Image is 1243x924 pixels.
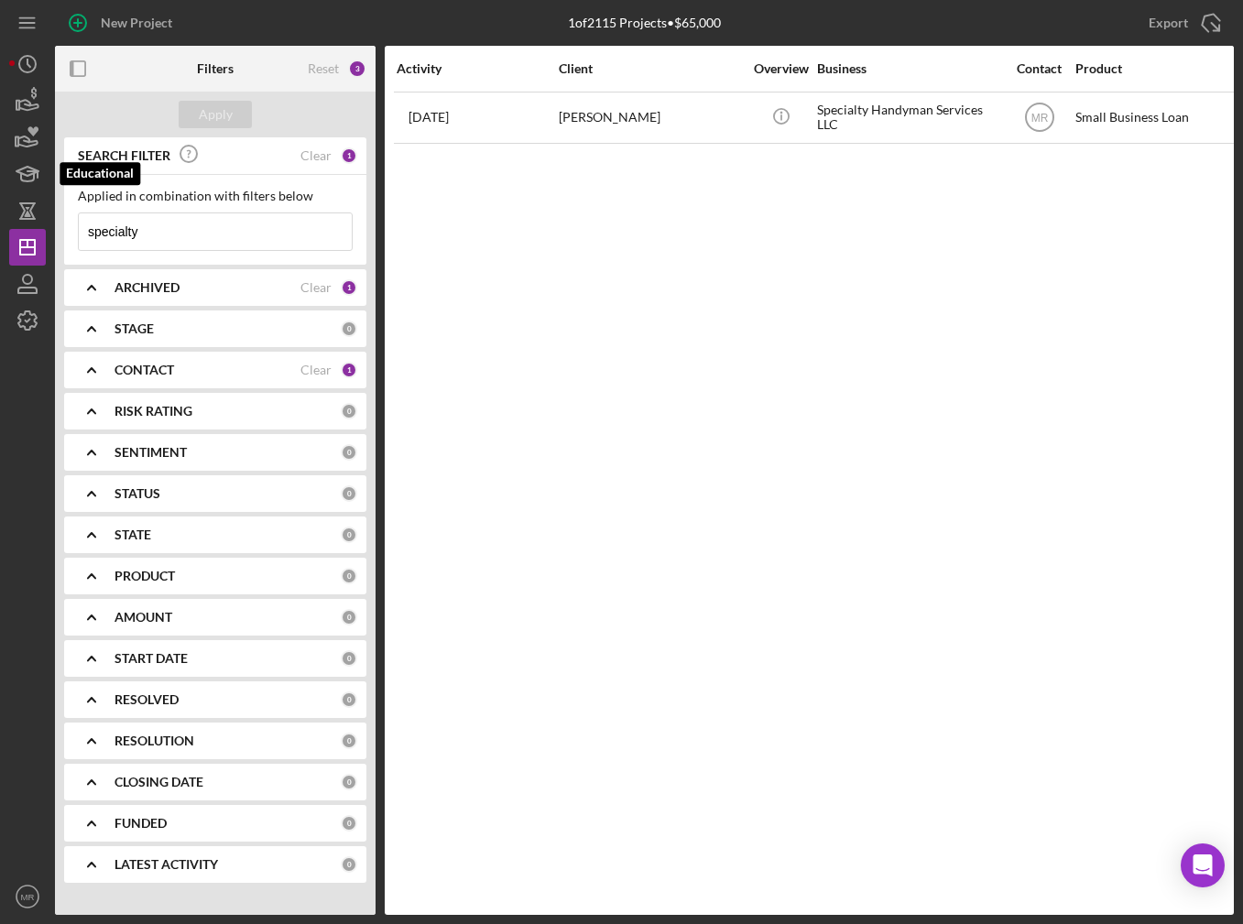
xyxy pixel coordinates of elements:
[114,404,192,419] b: RISK RATING
[341,856,357,873] div: 0
[341,403,357,419] div: 0
[1005,61,1074,76] div: Contact
[341,444,357,461] div: 0
[21,892,35,902] text: MR
[308,61,339,76] div: Reset
[114,775,203,789] b: CLOSING DATE
[78,189,353,203] div: Applied in combination with filters below
[341,485,357,502] div: 0
[114,651,188,666] b: START DATE
[817,61,1000,76] div: Business
[114,734,194,748] b: RESOLUTION
[747,61,815,76] div: Overview
[397,61,557,76] div: Activity
[817,93,1000,142] div: Specialty Handyman Services LLC
[300,280,332,295] div: Clear
[114,321,154,336] b: STAGE
[341,691,357,708] div: 0
[409,110,449,125] time: 2025-08-07 17:33
[1149,5,1188,41] div: Export
[179,101,252,128] button: Apply
[348,60,366,78] div: 3
[199,101,233,128] div: Apply
[1181,843,1225,887] div: Open Intercom Messenger
[341,568,357,584] div: 0
[1130,5,1234,41] button: Export
[341,815,357,832] div: 0
[114,610,172,625] b: AMOUNT
[559,61,742,76] div: Client
[114,692,179,707] b: RESOLVED
[559,93,742,142] div: [PERSON_NAME]
[568,16,721,30] div: 1 of 2115 Projects • $65,000
[114,486,160,501] b: STATUS
[341,527,357,543] div: 0
[197,61,234,76] b: Filters
[341,147,357,164] div: 1
[9,878,46,915] button: MR
[341,774,357,790] div: 0
[114,816,167,831] b: FUNDED
[341,321,357,337] div: 0
[114,527,151,542] b: STATE
[101,5,172,41] div: New Project
[114,857,218,872] b: LATEST ACTIVITY
[341,279,357,296] div: 1
[78,148,170,163] b: SEARCH FILTER
[55,5,191,41] button: New Project
[341,733,357,749] div: 0
[114,363,174,377] b: CONTACT
[114,445,187,460] b: SENTIMENT
[114,280,180,295] b: ARCHIVED
[1030,112,1048,125] text: MR
[341,362,357,378] div: 1
[300,363,332,377] div: Clear
[114,569,175,583] b: PRODUCT
[341,650,357,667] div: 0
[300,148,332,163] div: Clear
[341,609,357,625] div: 0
